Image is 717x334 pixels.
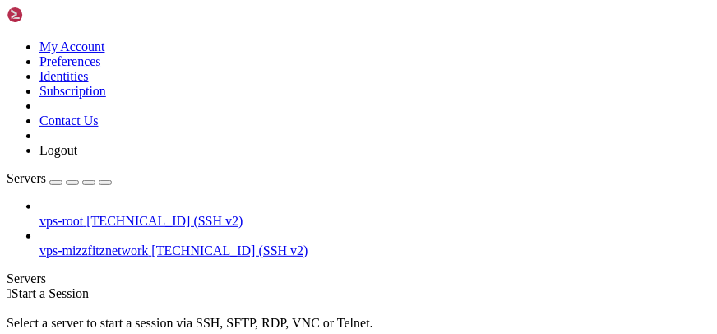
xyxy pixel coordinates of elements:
span:  [7,286,12,300]
span: Start a Session [12,286,89,300]
a: Logout [39,143,77,157]
span: vps-root [39,214,83,228]
span: [TECHNICAL_ID] (SSH v2) [86,214,243,228]
a: Subscription [39,84,106,98]
a: vps-mizzfitznetwork [TECHNICAL_ID] (SSH v2) [39,244,710,258]
a: vps-root [TECHNICAL_ID] (SSH v2) [39,214,710,229]
span: [TECHNICAL_ID] (SSH v2) [151,244,308,257]
span: Servers [7,171,46,185]
span: vps-mizzfitznetwork [39,244,148,257]
li: vps-root [TECHNICAL_ID] (SSH v2) [39,199,710,229]
a: Preferences [39,54,101,68]
a: My Account [39,39,105,53]
li: vps-mizzfitznetwork [TECHNICAL_ID] (SSH v2) [39,229,710,258]
a: Servers [7,171,112,185]
div: Servers [7,271,710,286]
img: Shellngn [7,7,101,23]
a: Contact Us [39,114,99,128]
a: Identities [39,69,89,83]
